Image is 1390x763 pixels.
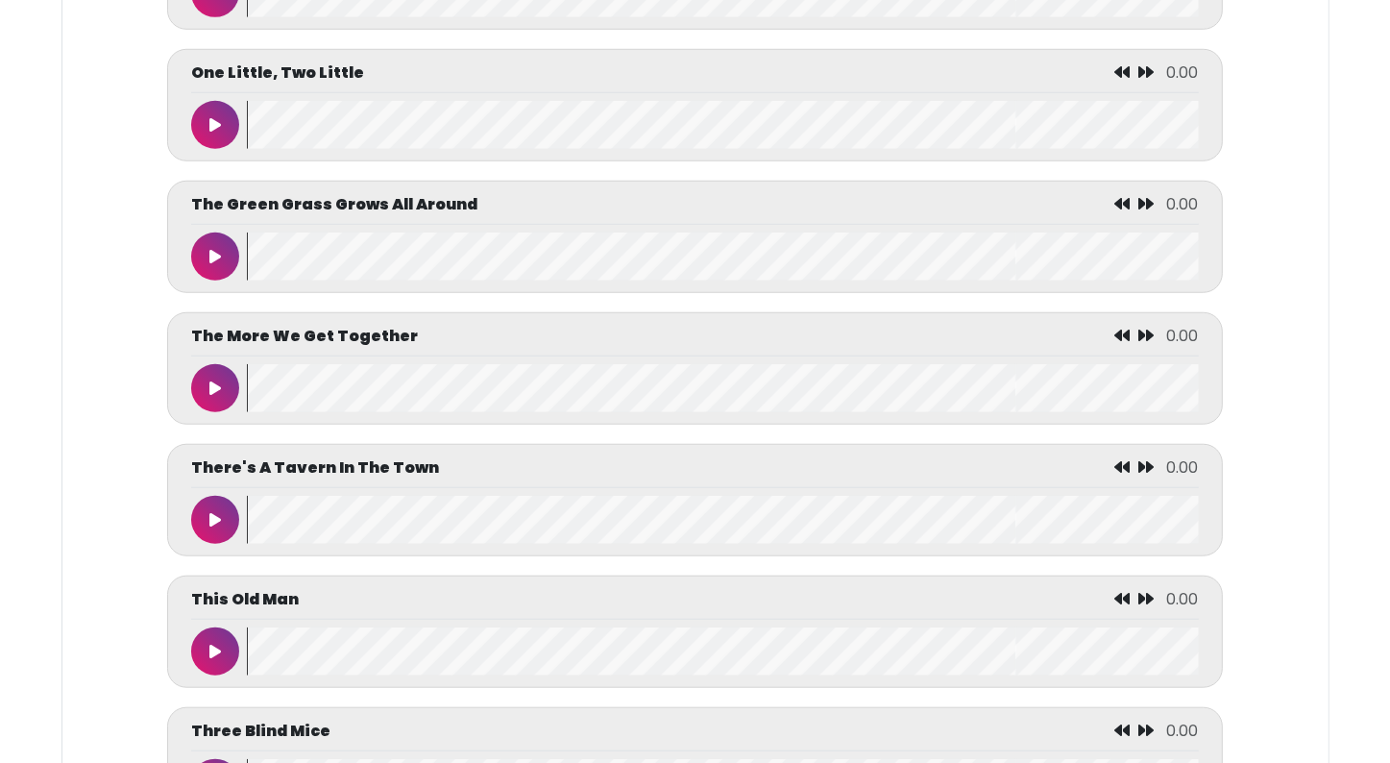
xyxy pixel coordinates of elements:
[191,456,439,480] p: There's A Tavern In The Town
[1167,720,1199,742] span: 0.00
[1167,325,1199,347] span: 0.00
[191,193,477,216] p: The Green Grass Grows All Around
[191,588,299,611] p: This Old Man
[1167,456,1199,479] span: 0.00
[191,62,364,85] p: One Little, Two Little
[191,325,418,348] p: The More We Get Together
[1167,588,1199,610] span: 0.00
[191,720,330,743] p: Three Blind Mice
[1167,193,1199,215] span: 0.00
[1167,62,1199,84] span: 0.00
